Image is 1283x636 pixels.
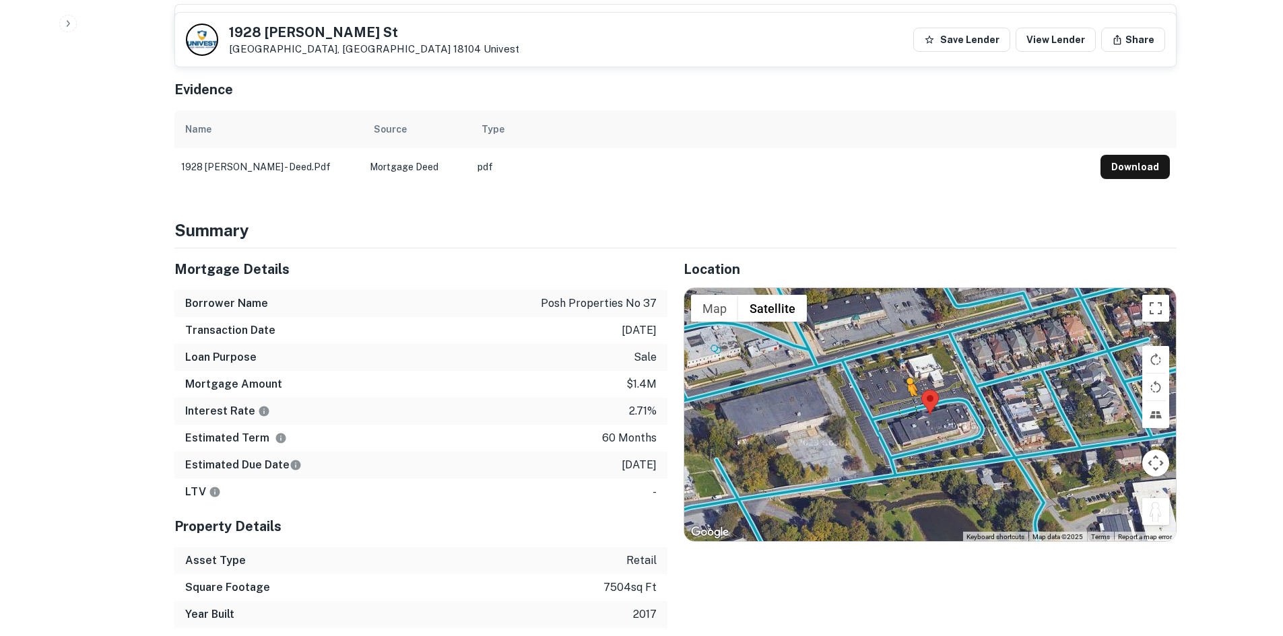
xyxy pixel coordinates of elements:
iframe: Chat Widget [1216,528,1283,593]
h6: Estimated Term [185,430,287,446]
p: [DATE] [622,322,657,339]
a: Report a map error [1118,533,1172,540]
svg: Term is based on a standard schedule for this type of loan. [275,432,287,444]
p: 2.71% [629,403,657,419]
p: sale [634,349,657,365]
svg: LTVs displayed on the website are for informational purposes only and may be reported incorrectly... [209,486,221,498]
p: 2017 [633,606,657,623]
svg: The interest rates displayed on the website are for informational purposes only and may be report... [258,405,270,417]
button: Download [1100,155,1170,179]
a: Univest [484,43,519,55]
h6: Estimated Due Date [185,457,302,473]
p: [DATE] [622,457,657,473]
td: Mortgage Deed [363,148,471,186]
h6: Asset Type [185,553,246,569]
th: Name [174,110,363,148]
button: Toggle fullscreen view [1142,295,1169,322]
h5: Mortgage Details [174,259,667,279]
td: 1928 [PERSON_NAME] - deed.pdf [174,148,363,186]
h6: Loan Purpose [185,349,257,365]
button: Drag Pegman onto the map to open Street View [1142,498,1169,525]
button: Map camera controls [1142,450,1169,476]
p: 60 months [602,430,657,446]
p: $1.4m [626,376,657,392]
h4: Summary [174,218,1177,242]
h5: Evidence [174,79,233,100]
button: Rotate map clockwise [1142,346,1169,373]
h6: Interest Rate [185,403,270,419]
h6: Mortgage Amount [185,376,282,392]
h6: Square Footage [185,579,270,596]
h6: LTV [185,484,221,500]
h6: Year Built [185,606,234,623]
th: Type [471,110,1094,148]
p: 7504 sq ft [603,579,657,596]
button: Rotate map counterclockwise [1142,374,1169,400]
h6: Transaction Date [185,322,275,339]
div: Name [185,121,211,137]
button: Save Lender [913,28,1010,52]
td: pdf [471,148,1094,186]
div: scrollable content [174,110,1177,186]
button: Keyboard shortcuts [966,532,1024,542]
h5: Property Details [174,516,667,536]
svg: Estimate is based on a standard schedule for this type of loan. [290,459,302,471]
button: Tilt map [1142,401,1169,428]
button: Share [1101,28,1165,52]
button: Show street map [691,295,738,322]
p: [GEOGRAPHIC_DATA], [GEOGRAPHIC_DATA] 18104 [229,43,519,55]
th: Source [363,110,471,148]
a: Terms (opens in new tab) [1091,533,1110,540]
h5: 1928 [PERSON_NAME] St [229,26,519,39]
span: Map data ©2025 [1032,533,1083,540]
div: Source [374,121,407,137]
p: - [653,484,657,500]
p: posh properties no 37 [541,295,657,312]
h6: Borrower Name [185,295,268,312]
button: Show satellite imagery [738,295,807,322]
a: Open this area in Google Maps (opens a new window) [688,524,732,541]
img: Google [688,524,732,541]
h5: Location [684,259,1177,279]
a: View Lender [1016,28,1096,52]
p: retail [626,553,657,569]
div: Type [482,121,504,137]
